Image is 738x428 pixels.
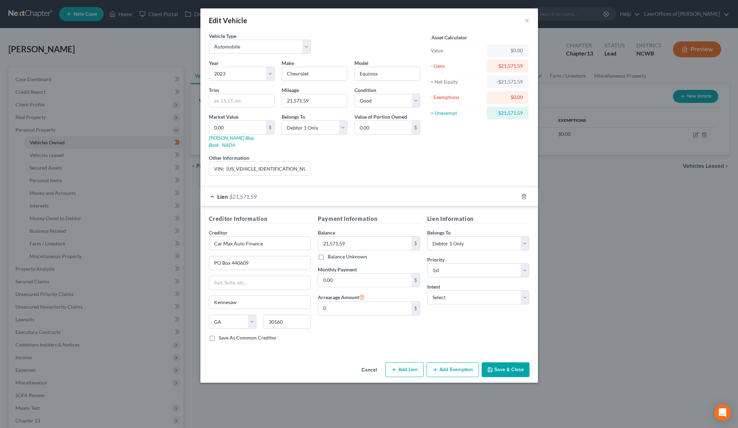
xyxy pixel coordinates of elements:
[318,229,335,236] label: Balance
[427,215,530,223] h5: Lien Information
[209,86,219,94] label: Trim
[209,256,311,270] input: Enter address...
[431,62,484,70] div: - Liens
[354,59,368,67] label: Model
[354,86,376,94] label: Condition
[266,121,274,134] div: $
[209,230,227,236] span: Creditor
[222,142,235,148] a: NADA
[714,404,731,421] div: Open Intercom Messenger
[217,193,228,200] span: Lien
[492,78,523,85] div: -$21,571.59
[427,283,440,290] label: Intent
[427,230,451,236] span: Belongs To
[209,215,311,223] h5: Creditor Information
[282,94,347,107] input: --
[411,237,420,250] div: $
[492,110,523,117] div: -$21,571.59
[282,67,347,80] input: ex. Nissan
[318,237,411,250] input: 0.00
[328,253,367,260] label: Balance Unknown
[318,302,411,315] input: 0.00
[209,121,266,134] input: 0.00
[282,60,294,66] span: Make
[385,362,424,377] button: Add Lien
[219,334,277,341] label: Save As Common Creditor
[209,113,238,120] label: Market Value
[411,302,420,315] div: $
[209,94,274,107] input: ex. LS, LT, etc
[209,276,311,289] input: Apt, Suite, etc...
[318,266,357,273] label: Monthly Payment
[431,47,484,54] div: Value
[431,94,484,101] div: - Exemptions
[411,121,420,134] div: $
[525,16,530,25] button: ×
[482,362,530,377] button: Save & Close
[209,296,311,309] input: Enter city...
[209,236,311,250] input: Search creditor by name...
[209,32,236,40] label: Vehicle Type
[492,94,523,101] div: $0.00
[492,62,523,70] div: $21,571.59
[431,78,484,85] div: = Net Equity
[431,34,467,41] label: Asset Calculator
[263,315,311,329] input: Enter zip...
[282,114,305,120] span: Belongs To
[209,15,248,25] div: Edit Vehicle
[354,113,407,120] label: Value of Portion Owned
[411,274,420,287] div: $
[431,110,484,117] div: = Unexempt
[426,362,479,377] button: Add Exemption
[209,135,254,148] a: [PERSON_NAME] Blue Book
[492,47,523,54] div: $0.00
[209,162,311,175] input: (optional)
[355,67,420,80] input: ex. Altima
[427,257,444,263] span: Priority
[229,193,257,200] span: $21,571.59
[356,363,383,377] button: Cancel
[209,59,219,67] label: Year
[318,293,365,301] label: Arrearage Amount
[318,274,411,287] input: 0.00
[209,154,249,162] label: Other Information
[282,86,299,94] label: Mileage
[355,121,411,134] input: 0.00
[318,215,420,223] h5: Payment Information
